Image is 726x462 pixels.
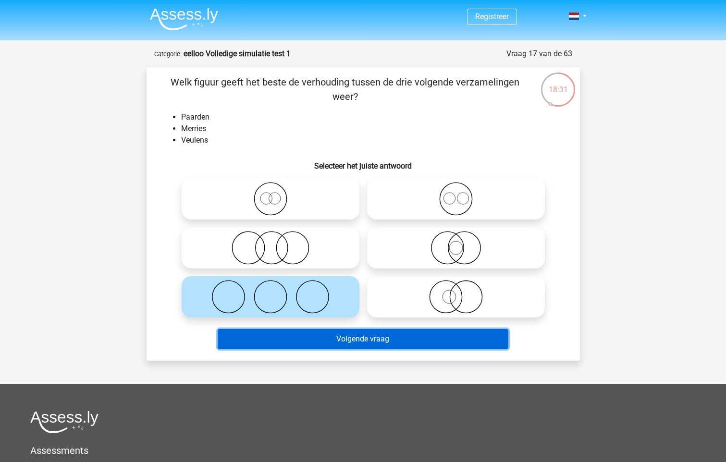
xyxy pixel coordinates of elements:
li: Merries [181,123,565,134]
button: Volgende vraag [218,329,508,349]
h5: Assessments [30,445,696,456]
li: Veulens [181,134,565,146]
small: Categorie: [154,50,182,58]
p: Welk figuur geeft het beste de verhouding tussen de drie volgende verzamelingen weer? [162,75,529,104]
img: Assessly logo [30,411,98,433]
div: Vraag 17 van de 63 [506,48,572,60]
h6: Selecteer het juiste antwoord [162,154,565,170]
strong: eelloo Volledige simulatie test 1 [184,49,291,58]
div: 18:31 [540,72,576,96]
img: Assessly [150,8,218,30]
a: Registreer [475,12,509,21]
li: Paarden [181,111,565,123]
